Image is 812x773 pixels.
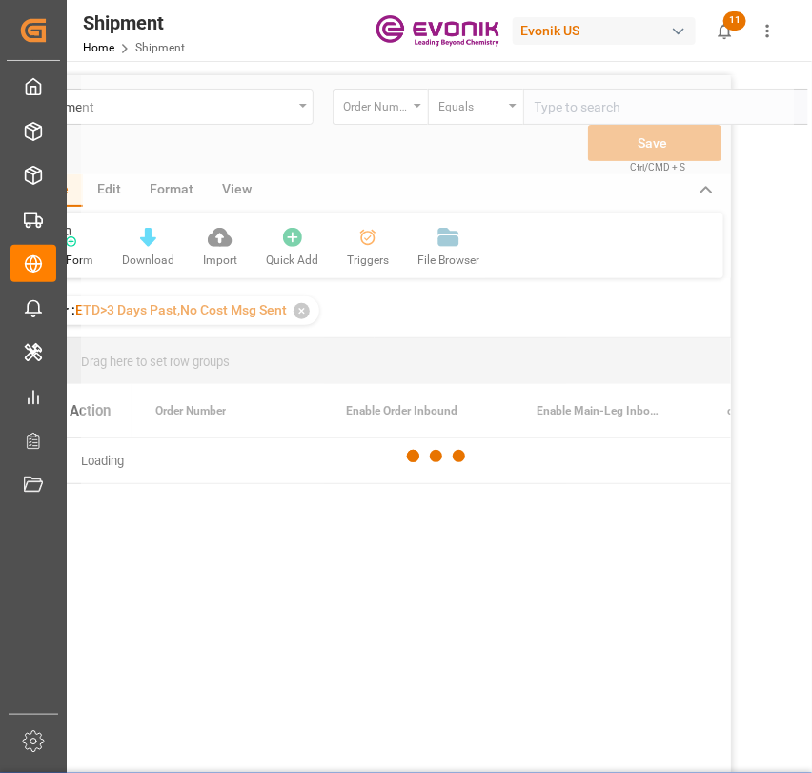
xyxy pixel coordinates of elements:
[513,12,703,49] button: Evonik US
[70,402,111,419] div: Action
[746,10,789,52] button: show more
[513,17,696,45] div: Evonik US
[703,10,746,52] button: show 11 new notifications
[376,14,499,48] img: Evonik-brand-mark-Deep-Purple-RGB.jpeg_1700498283.jpeg
[83,9,185,37] div: Shipment
[723,11,746,31] span: 11
[75,302,287,317] span: ETD>3 Days Past,No Cost Msg Sent
[83,41,114,54] a: Home
[40,252,93,269] div: New Form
